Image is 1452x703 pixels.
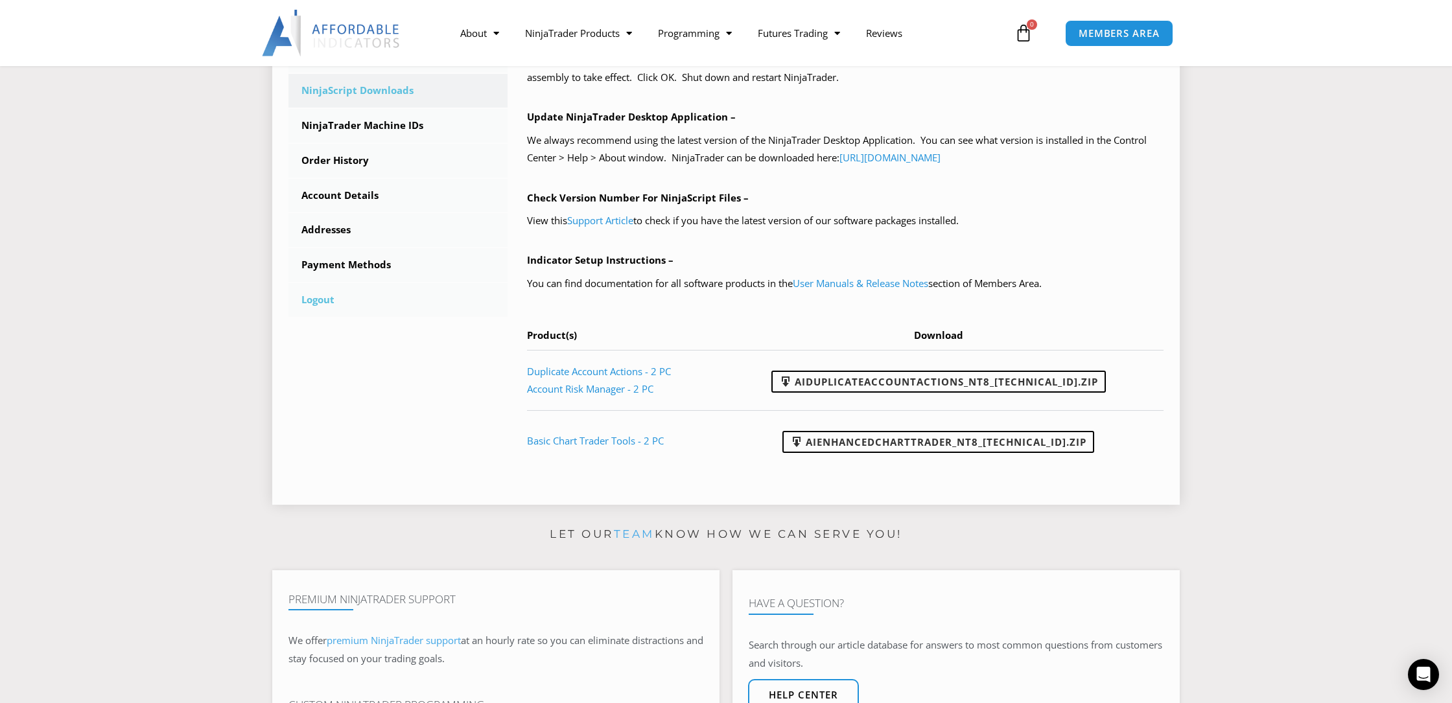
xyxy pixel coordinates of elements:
[288,109,508,143] a: NinjaTrader Machine IDs
[745,18,853,48] a: Futures Trading
[793,277,928,290] a: User Manuals & Release Notes
[749,636,1164,673] p: Search through our article database for answers to most common questions from customers and visit...
[749,597,1164,610] h4: Have A Question?
[614,527,655,540] a: team
[288,634,327,647] span: We offer
[527,191,749,204] b: Check Version Number For NinjaScript Files –
[853,18,915,48] a: Reviews
[512,18,645,48] a: NinjaTrader Products
[288,4,508,317] nav: Account pages
[1027,19,1037,30] span: 0
[1065,20,1173,47] a: MEMBERS AREA
[769,690,838,700] span: Help center
[527,328,577,341] span: Product(s)
[914,328,963,341] span: Download
[288,593,703,606] h4: Premium NinjaTrader Support
[782,431,1094,453] a: AIEnhancedChartTrader_NT8_[TECHNICAL_ID].zip
[771,371,1106,393] a: AIDuplicateAccountActions_NT8_[TECHNICAL_ID].zip
[839,151,941,164] a: [URL][DOMAIN_NAME]
[527,253,673,266] b: Indicator Setup Instructions –
[527,212,1164,230] p: View this to check if you have the latest version of our software packages installed.
[527,132,1164,168] p: We always recommend using the latest version of the NinjaTrader Desktop Application. You can see ...
[288,634,703,665] span: at an hourly rate so you can eliminate distractions and stay focused on your trading goals.
[262,10,401,56] img: LogoAI | Affordable Indicators – NinjaTrader
[288,213,508,247] a: Addresses
[527,365,671,378] a: Duplicate Account Actions - 2 PC
[288,144,508,178] a: Order History
[447,18,512,48] a: About
[527,382,653,395] a: Account Risk Manager - 2 PC
[288,179,508,213] a: Account Details
[272,524,1180,545] p: Let our know how we can serve you!
[447,18,1011,48] nav: Menu
[567,214,633,227] a: Support Article
[288,283,508,317] a: Logout
[527,275,1164,293] p: You can find documentation for all software products in the section of Members Area.
[1079,29,1160,38] span: MEMBERS AREA
[527,434,664,447] a: Basic Chart Trader Tools - 2 PC
[288,248,508,282] a: Payment Methods
[527,110,736,123] b: Update NinjaTrader Desktop Application –
[995,14,1052,52] a: 0
[645,18,745,48] a: Programming
[1408,659,1439,690] div: Open Intercom Messenger
[327,634,461,647] a: premium NinjaTrader support
[288,74,508,108] a: NinjaScript Downloads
